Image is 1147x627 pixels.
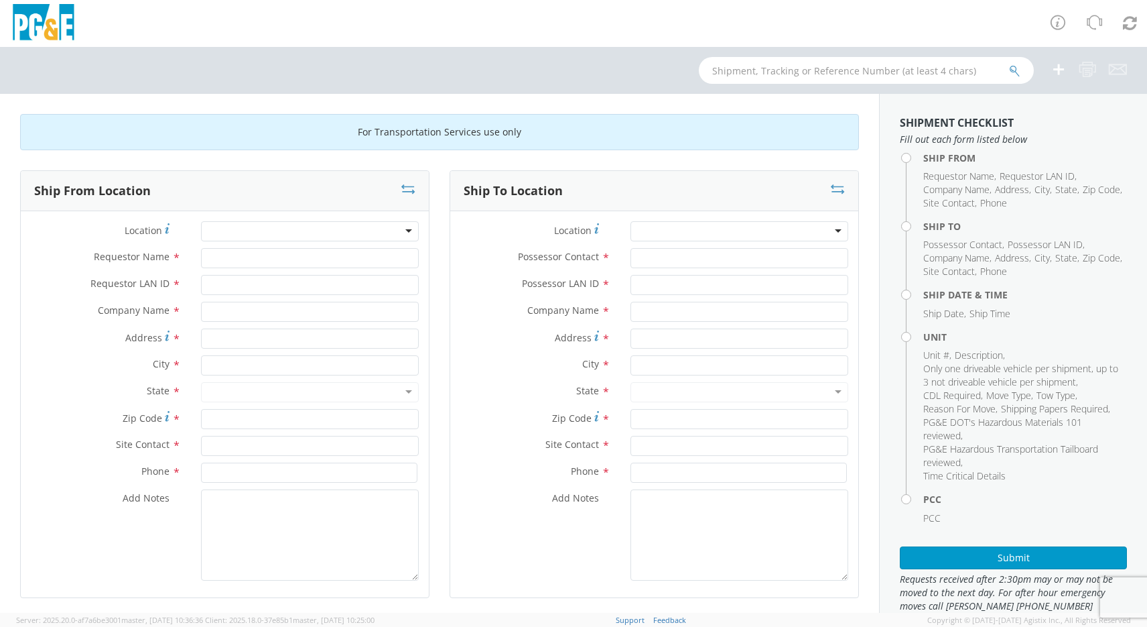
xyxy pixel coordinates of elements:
[923,183,992,196] li: ,
[1001,402,1110,416] li: ,
[94,250,170,263] span: Requestor Name
[1083,251,1122,265] li: ,
[995,183,1029,196] span: Address
[98,304,170,317] span: Company Name
[923,349,951,362] li: ,
[1034,183,1052,196] li: ,
[923,332,1127,342] h4: Unit
[153,357,170,370] span: City
[123,412,162,424] span: Zip Code
[980,196,1007,209] span: Phone
[923,307,964,320] span: Ship Date
[923,251,990,264] span: Company Name
[205,615,375,625] span: Client: 2025.18.0-37e85b1
[995,251,1029,264] span: Address
[923,221,1127,231] h4: Ship To
[995,183,1031,196] li: ,
[923,389,981,402] span: CDL Required
[927,615,1131,626] span: Copyright © [DATE]-[DATE] Agistix Inc., All Rights Reserved
[1036,389,1077,402] li: ,
[552,492,599,504] span: Add Notes
[554,224,592,237] span: Location
[923,402,998,416] li: ,
[1083,183,1120,196] span: Zip Code
[923,196,977,210] li: ,
[923,512,941,524] span: PCC
[923,238,1004,251] li: ,
[545,438,599,451] span: Site Contact
[123,492,170,504] span: Add Notes
[1055,183,1079,196] li: ,
[923,153,1127,163] h4: Ship From
[527,304,599,317] span: Company Name
[923,307,966,321] li: ,
[1055,251,1077,264] span: State
[699,57,1034,84] input: Shipment, Tracking or Reference Number (at least 4 chars)
[1083,251,1120,264] span: Zip Code
[16,615,203,625] span: Server: 2025.20.0-af7a6be3001
[980,265,1007,278] span: Phone
[1036,389,1075,402] span: Tow Type
[1008,238,1085,251] li: ,
[1001,402,1108,415] span: Shipping Papers Required
[923,469,1006,482] span: Time Critical Details
[1055,183,1077,196] span: State
[900,133,1127,146] span: Fill out each form listed below
[1034,251,1050,264] span: City
[464,184,563,198] h3: Ship To Location
[923,290,1127,300] h4: Ship Date & Time
[653,615,686,625] a: Feedback
[900,547,1127,569] button: Submit
[576,384,599,397] span: State
[116,438,170,451] span: Site Contact
[34,184,151,198] h3: Ship From Location
[125,331,162,344] span: Address
[923,443,1124,469] li: ,
[900,573,1127,613] span: Requests received after 2:30pm may or may not be moved to the next day. For after hour emergency ...
[20,114,859,150] div: For Transportation Services use only
[518,250,599,263] span: Possessor Contact
[1055,251,1079,265] li: ,
[10,4,77,44] img: pge-logo-06675f144f4cfa6a6814.png
[1000,170,1075,182] span: Requestor LAN ID
[923,389,983,402] li: ,
[923,402,996,415] span: Reason For Move
[900,115,1014,130] strong: Shipment Checklist
[986,389,1031,402] span: Move Type
[1034,251,1052,265] li: ,
[923,265,977,278] li: ,
[1034,183,1050,196] span: City
[141,465,170,477] span: Phone
[955,349,1005,362] li: ,
[552,412,592,424] span: Zip Code
[1083,183,1122,196] li: ,
[923,265,975,278] span: Site Contact
[293,615,375,625] span: master, [DATE] 10:25:00
[147,384,170,397] span: State
[969,307,1010,320] span: Ship Time
[986,389,1033,402] li: ,
[923,196,975,209] span: Site Contact
[923,170,994,182] span: Requestor Name
[955,349,1003,361] span: Description
[923,443,1098,469] span: PG&E Hazardous Transportation Tailboard reviewed
[616,615,645,625] a: Support
[923,362,1118,388] span: Only one driveable vehicle per shipment, up to 3 not driveable vehicle per shipment
[1008,238,1083,251] span: Possessor LAN ID
[121,615,203,625] span: master, [DATE] 10:36:36
[90,277,170,290] span: Requestor LAN ID
[923,183,990,196] span: Company Name
[923,349,949,361] span: Unit #
[1000,170,1077,183] li: ,
[125,224,162,237] span: Location
[923,170,996,183] li: ,
[923,362,1124,389] li: ,
[571,465,599,477] span: Phone
[582,357,599,370] span: City
[923,251,992,265] li: ,
[923,494,1127,504] h4: PCC
[555,331,592,344] span: Address
[522,277,599,290] span: Possessor LAN ID
[995,251,1031,265] li: ,
[923,238,1002,251] span: Possessor Contact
